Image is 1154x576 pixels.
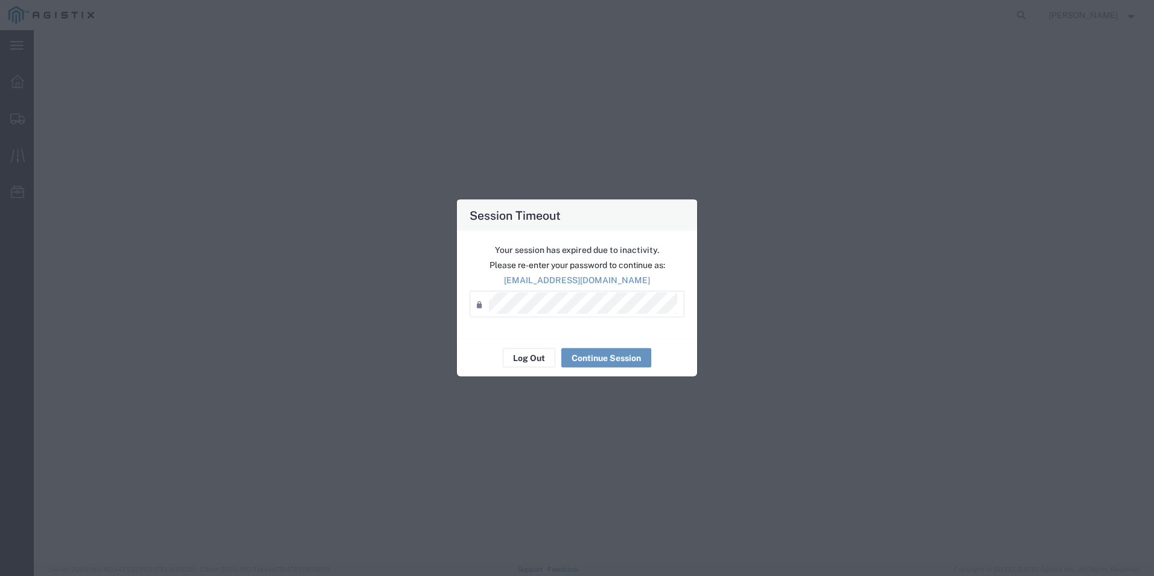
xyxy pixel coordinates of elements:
[470,244,684,257] p: Your session has expired due to inactivity.
[470,206,561,224] h4: Session Timeout
[470,274,684,287] p: [EMAIL_ADDRESS][DOMAIN_NAME]
[470,259,684,272] p: Please re-enter your password to continue as:
[561,348,651,368] button: Continue Session
[503,348,555,368] button: Log Out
